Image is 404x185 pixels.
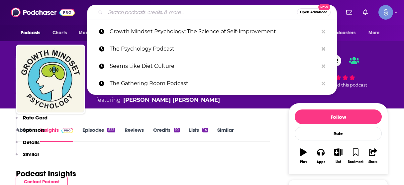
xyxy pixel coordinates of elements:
[79,28,102,38] span: Monitoring
[368,160,377,164] div: Share
[87,40,337,58] a: The Psychology Podcast
[11,6,75,19] img: Podchaser - Follow, Share and Rate Podcasts
[344,7,355,18] a: Show notifications dropdown
[87,75,337,92] a: The Gathering Room Podcast
[110,58,318,75] p: Seems Like Diet Culture
[134,89,155,95] a: Science
[17,46,84,112] img: Growth Mindset Psychology: The Science of Self-Improvement
[295,144,312,168] button: Play
[295,109,382,124] button: Follow
[153,127,179,142] a: Credits10
[123,96,220,104] a: Sam Webster Harris
[312,144,329,168] button: Apps
[87,23,337,40] a: Growth Mindset Psychology: The Science of Self-Improvement
[23,139,40,145] p: Details
[300,11,328,14] span: Open Advanced
[133,89,134,95] span: ,
[364,27,388,39] button: open menu
[16,27,49,39] button: open menu
[96,88,229,104] div: An podcast
[107,128,115,132] div: 522
[166,89,207,95] a: Social Sciences
[16,139,40,151] button: Details
[202,128,208,132] div: 14
[378,5,393,20] img: User Profile
[87,5,337,20] div: Search podcasts, credits, & more...
[300,160,307,164] div: Play
[217,127,234,142] a: Similar
[23,151,39,157] p: Similar
[348,160,363,164] div: Bookmark
[21,28,40,38] span: Podcasts
[16,151,39,163] button: Similar
[23,127,45,133] p: Sponsors
[378,5,393,20] span: Logged in as Spiral5-G1
[125,127,144,142] a: Reviews
[288,51,388,92] div: 72 1 personrated this podcast
[378,5,393,20] button: Show profile menu
[329,83,367,88] span: rated this podcast
[110,23,318,40] p: Growth Mindset Psychology: The Science of Self-Improvement
[360,7,370,18] a: Show notifications dropdown
[364,144,382,168] button: Share
[87,58,337,75] a: Seems Like Diet Culture
[368,28,380,38] span: More
[174,128,179,132] div: 10
[155,89,166,95] span: and
[317,160,325,164] div: Apps
[16,127,45,139] button: Sponsors
[52,28,67,38] span: Charts
[347,144,364,168] button: Bookmark
[110,40,318,58] p: The Psychology Podcast
[330,144,347,168] button: List
[74,27,111,39] button: open menu
[105,7,297,18] input: Search podcasts, credits, & more...
[105,89,133,95] a: Education
[336,160,341,164] div: List
[295,127,382,140] div: Rate
[318,4,330,10] span: New
[96,96,229,104] span: featuring
[110,75,318,92] p: The Gathering Room Podcast
[48,27,71,39] a: Charts
[324,28,355,38] span: For Podcasters
[319,27,365,39] button: open menu
[82,127,115,142] a: Episodes522
[297,8,331,16] button: Open AdvancedNew
[189,127,208,142] a: Lists14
